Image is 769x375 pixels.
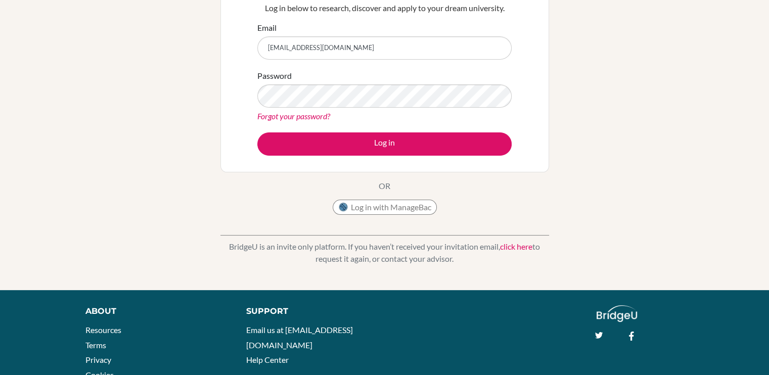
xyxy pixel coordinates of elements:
[246,325,353,350] a: Email us at [EMAIL_ADDRESS][DOMAIN_NAME]
[257,132,512,156] button: Log in
[85,355,111,364] a: Privacy
[85,325,121,335] a: Resources
[379,180,390,192] p: OR
[257,70,292,82] label: Password
[85,305,223,317] div: About
[257,2,512,14] p: Log in below to research, discover and apply to your dream university.
[257,22,277,34] label: Email
[246,305,374,317] div: Support
[85,340,106,350] a: Terms
[597,305,638,322] img: logo_white@2x-f4f0deed5e89b7ecb1c2cc34c3e3d731f90f0f143d5ea2071677605dd97b5244.png
[333,200,437,215] button: Log in with ManageBac
[220,241,549,265] p: BridgeU is an invite only platform. If you haven’t received your invitation email, to request it ...
[257,111,330,121] a: Forgot your password?
[246,355,289,364] a: Help Center
[500,242,532,251] a: click here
